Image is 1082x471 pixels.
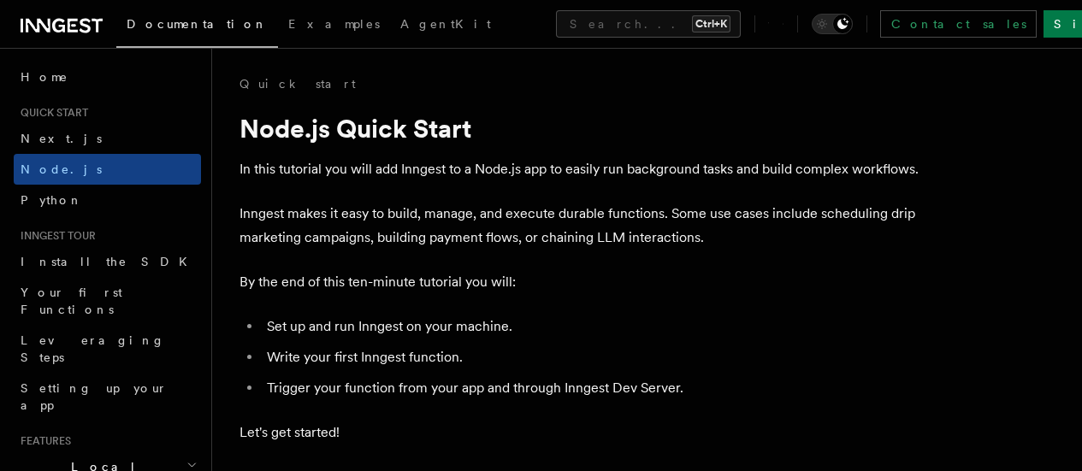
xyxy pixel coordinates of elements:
span: Documentation [127,17,268,31]
a: Your first Functions [14,277,201,325]
span: Quick start [14,106,88,120]
a: AgentKit [390,5,501,46]
p: In this tutorial you will add Inngest to a Node.js app to easily run background tasks and build c... [239,157,924,181]
span: Leveraging Steps [21,333,165,364]
a: Node.js [14,154,201,185]
p: By the end of this ten-minute tutorial you will: [239,270,924,294]
li: Set up and run Inngest on your machine. [262,315,924,339]
span: Python [21,193,83,207]
a: Next.js [14,123,201,154]
a: Home [14,62,201,92]
a: Python [14,185,201,215]
a: Contact sales [880,10,1037,38]
h1: Node.js Quick Start [239,113,924,144]
span: Home [21,68,68,85]
span: Examples [288,17,380,31]
button: Toggle dark mode [812,14,853,34]
span: Inngest tour [14,229,96,243]
span: Node.js [21,162,102,176]
span: Your first Functions [21,286,122,316]
p: Let's get started! [239,421,924,445]
a: Install the SDK [14,246,201,277]
span: Features [14,434,71,448]
a: Leveraging Steps [14,325,201,373]
span: Install the SDK [21,255,198,268]
kbd: Ctrl+K [692,15,730,32]
a: Setting up your app [14,373,201,421]
span: Next.js [21,132,102,145]
button: Search...Ctrl+K [556,10,741,38]
p: Inngest makes it easy to build, manage, and execute durable functions. Some use cases include sch... [239,202,924,250]
a: Examples [278,5,390,46]
span: AgentKit [400,17,491,31]
span: Setting up your app [21,381,168,412]
li: Trigger your function from your app and through Inngest Dev Server. [262,376,924,400]
a: Quick start [239,75,356,92]
li: Write your first Inngest function. [262,345,924,369]
a: Documentation [116,5,278,48]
